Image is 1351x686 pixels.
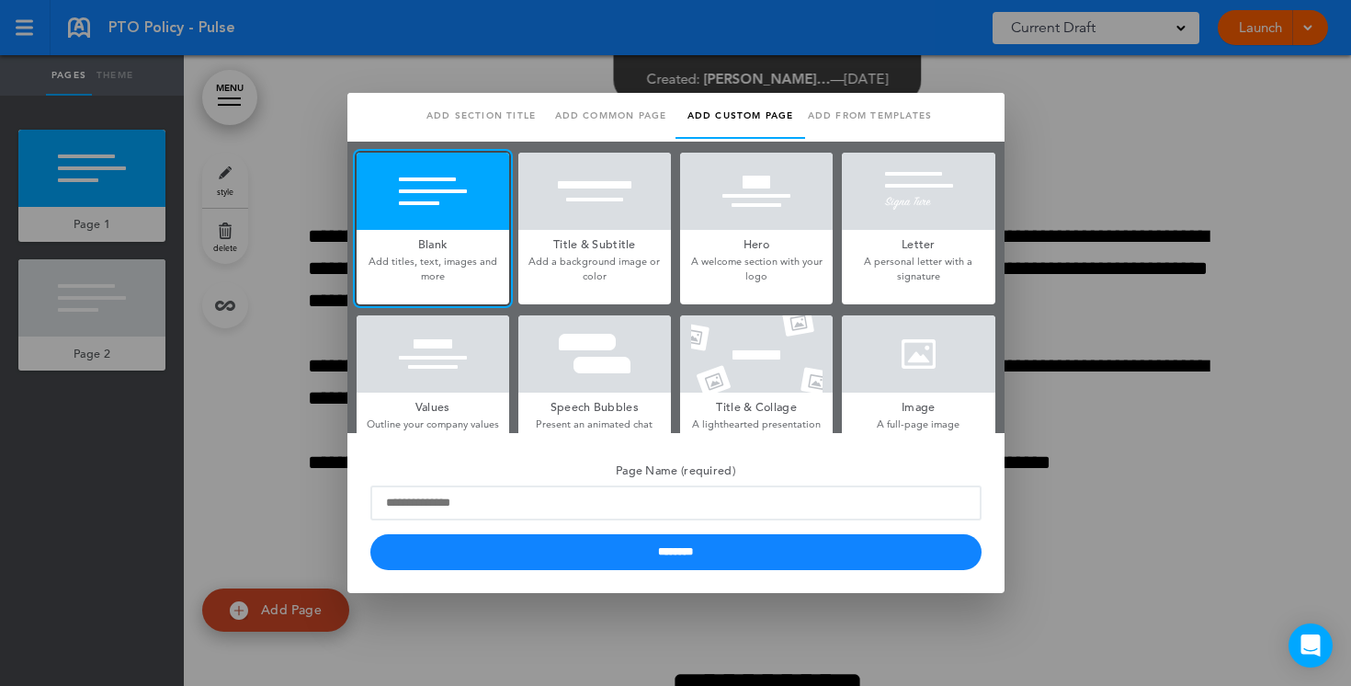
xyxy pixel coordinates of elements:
[842,417,994,431] p: A full-page image
[680,230,833,256] h5: Hero
[416,93,546,139] a: Add section title
[357,417,509,446] p: Outline your company values or mantras
[357,255,509,283] p: Add titles, text, images and more
[518,230,671,256] h5: Title & Subtitle
[680,393,833,418] h5: Title & Collage
[357,393,509,418] h5: Values
[680,417,833,431] p: A lighthearted presentation
[842,255,994,283] p: A personal letter with a signature
[805,93,935,139] a: Add from templates
[357,230,509,256] h5: Blank
[518,255,671,283] p: Add a background image or color
[842,230,994,256] h5: Letter
[675,93,805,139] a: Add custom page
[370,456,982,482] h5: Page Name (required)
[518,417,671,446] p: Present an animated chat conversation
[546,93,675,139] a: Add common page
[680,255,833,283] p: A welcome section with your logo
[1289,623,1333,668] div: Open Intercom Messenger
[370,486,982,520] input: Page Name (required)
[842,393,994,418] h5: Image
[518,393,671,418] h5: Speech Bubbles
